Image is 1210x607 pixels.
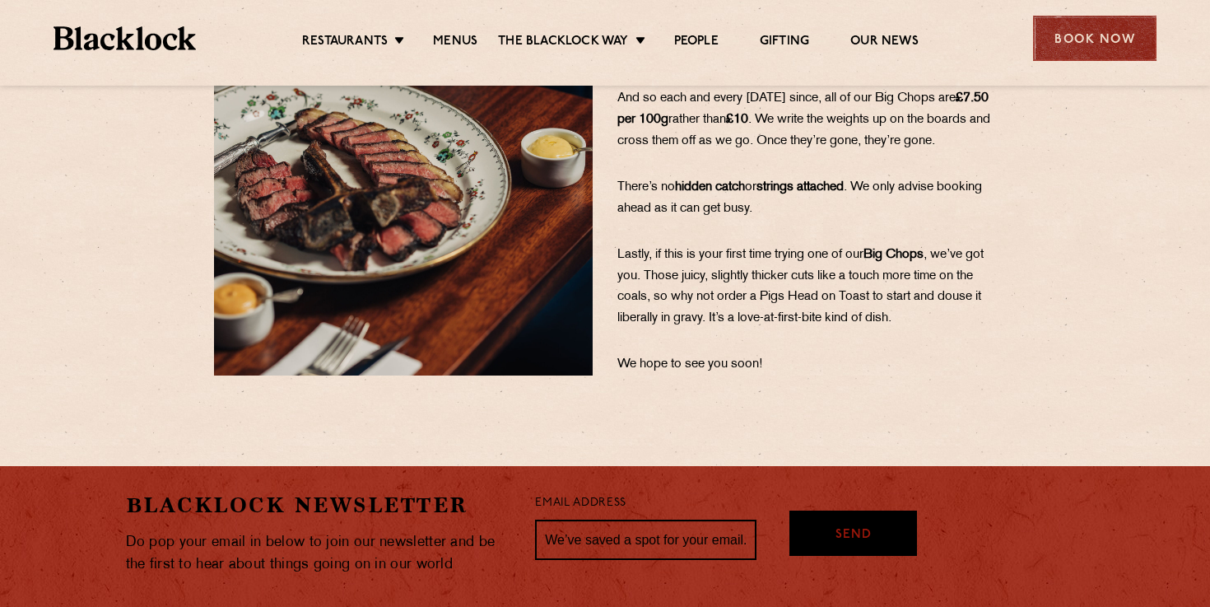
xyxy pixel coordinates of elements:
b: strings attached [756,181,844,194]
label: Email Address [535,494,626,513]
b: hidden catch [675,181,745,194]
img: BL_Textured_Logo-footer-cropped.svg [54,26,196,50]
a: Gifting [760,34,809,52]
span: Send [835,526,872,545]
a: Restaurants [302,34,388,52]
span: rather than [668,114,726,126]
a: Menus [433,34,477,52]
span: . We only advise booking ahead as it can get busy. [617,181,982,215]
span: . We write the weights up on the boards and cross them off as we go. Once they’re gone, they’re g... [617,114,990,147]
a: People [674,34,719,52]
p: Do pop your email in below to join our newsletter and be the first to hear about things going on ... [126,531,511,576]
a: The Blacklock Way [498,34,628,52]
span: ​​​​​​​Lastly, if this is your first time trying one of our [617,249,863,261]
span: We hope to see you soon! [617,358,763,371]
div: Book Now [1033,16,1156,61]
h2: Blacklock Newsletter [126,491,511,520]
input: We’ve saved a spot for your email... [535,520,756,561]
a: Our News [850,34,919,52]
span: And so each and every [DATE] since, all of our Big Chops are [617,92,956,105]
span: There’s no [617,181,675,194]
b: £10 [726,114,748,126]
span: or [745,181,756,194]
b: Big Chops [863,249,924,261]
